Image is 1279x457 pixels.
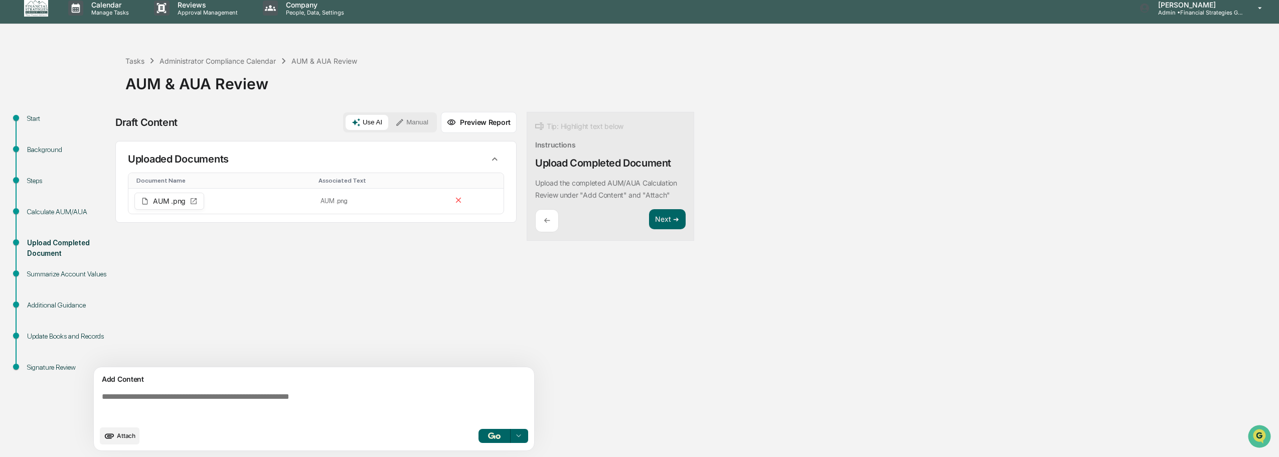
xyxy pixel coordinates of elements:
[27,238,109,259] div: Upload Completed Document
[20,126,65,136] span: Preclearance
[34,77,165,87] div: Start new chat
[100,170,121,178] span: Pylon
[278,9,349,16] p: People, Data, Settings
[278,1,349,9] p: Company
[170,1,243,9] p: Reviews
[314,189,446,214] td: AUM .png
[478,429,511,443] button: Go
[34,87,127,95] div: We're available if you need us!
[10,77,28,95] img: 1746055101610-c473b297-6a78-478c-a979-82029cc54cd1
[291,57,357,65] div: AUM & AUA Review
[649,209,686,230] button: Next ➔
[488,432,500,439] img: Go
[125,57,144,65] div: Tasks
[115,116,178,128] div: Draft Content
[1150,9,1243,16] p: Admin • Financial Strategies Group (FSG)
[1150,1,1243,9] p: [PERSON_NAME]
[170,9,243,16] p: Approval Management
[389,115,434,130] button: Manual
[544,216,550,225] p: ←
[20,145,63,156] span: Data Lookup
[83,1,134,9] p: Calendar
[100,427,139,444] button: upload document
[535,157,671,169] div: Upload Completed Document
[27,269,109,279] div: Summarize Account Values
[83,126,124,136] span: Attestations
[27,300,109,311] div: Additional Guidance
[535,140,576,149] div: Instructions
[441,112,517,133] button: Preview Report
[10,127,18,135] div: 🖐️
[10,21,183,37] p: How can we help?
[125,67,1274,93] div: AUM & AUA Review
[27,176,109,186] div: Steps
[346,115,388,130] button: Use AI
[117,432,135,439] span: Attach
[6,141,67,160] a: 🔎Data Lookup
[27,362,109,373] div: Signature Review
[535,179,677,199] p: Upload the completed AUM/AUA Calculation Review under "Add Content" and "Attach"
[69,122,128,140] a: 🗄️Attestations
[71,170,121,178] a: Powered byPylon
[1247,424,1274,451] iframe: Open customer support
[83,9,134,16] p: Manage Tasks
[159,57,276,65] div: Administrator Compliance Calendar
[10,146,18,155] div: 🔎
[27,113,109,124] div: Start
[535,120,623,132] div: Tip: Highlight text below
[100,373,528,385] div: Add Content
[27,331,109,342] div: Update Books and Records
[128,153,229,165] p: Uploaded Documents
[452,194,465,209] button: Remove file
[6,122,69,140] a: 🖐️Preclearance
[153,198,186,205] span: AUM .png
[171,80,183,92] button: Start new chat
[73,127,81,135] div: 🗄️
[318,177,442,184] div: Toggle SortBy
[136,177,310,184] div: Toggle SortBy
[27,207,109,217] div: Calculate AUM/AUA
[27,144,109,155] div: Background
